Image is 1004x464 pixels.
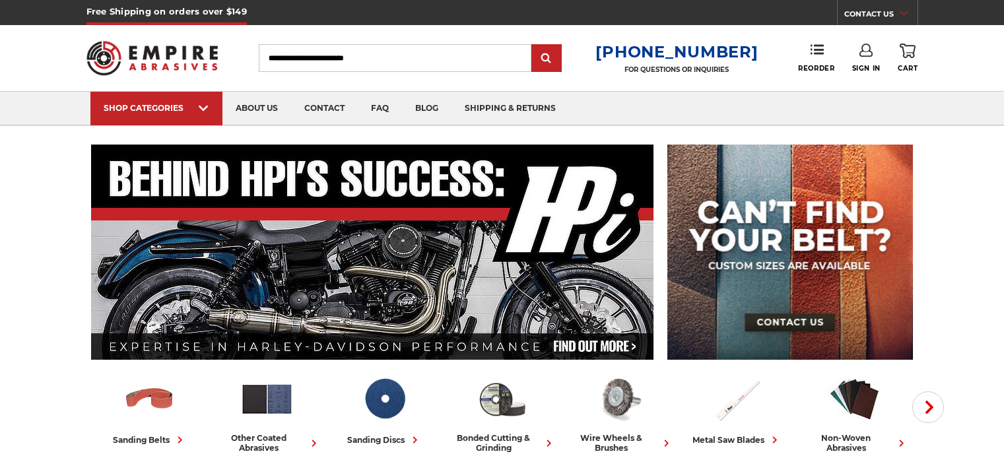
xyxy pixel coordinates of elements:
[912,391,944,423] button: Next
[566,372,673,453] a: wire wheels & brushes
[113,433,187,447] div: sanding belts
[475,372,529,426] img: Bonded Cutting & Grinding
[710,372,764,426] img: Metal Saw Blades
[122,372,177,426] img: Sanding Belts
[801,433,908,453] div: non-woven abrasives
[801,372,908,453] a: non-woven abrasives
[358,92,402,125] a: faq
[240,372,294,426] img: Other Coated Abrasives
[566,433,673,453] div: wire wheels & brushes
[291,92,358,125] a: contact
[91,145,654,360] img: Banner for an interview featuring Horsepower Inc who makes Harley performance upgrades featured o...
[452,92,569,125] a: shipping & returns
[798,44,834,72] a: Reorder
[692,433,782,447] div: metal saw blades
[449,433,556,453] div: bonded cutting & grinding
[214,433,321,453] div: other coated abrasives
[684,372,791,447] a: metal saw blades
[844,7,918,25] a: CONTACT US
[595,65,758,74] p: FOR QUESTIONS OR INQUIRIES
[798,64,834,73] span: Reorder
[96,372,203,447] a: sanding belts
[449,372,556,453] a: bonded cutting & grinding
[104,103,209,113] div: SHOP CATEGORIES
[595,42,758,61] a: [PHONE_NUMBER]
[827,372,882,426] img: Non-woven Abrasives
[347,433,422,447] div: sanding discs
[357,372,412,426] img: Sanding Discs
[898,44,918,73] a: Cart
[331,372,438,447] a: sanding discs
[592,372,647,426] img: Wire Wheels & Brushes
[898,64,918,73] span: Cart
[533,46,560,72] input: Submit
[222,92,291,125] a: about us
[86,32,218,84] img: Empire Abrasives
[667,145,913,360] img: promo banner for custom belts.
[214,372,321,453] a: other coated abrasives
[852,64,881,73] span: Sign In
[402,92,452,125] a: blog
